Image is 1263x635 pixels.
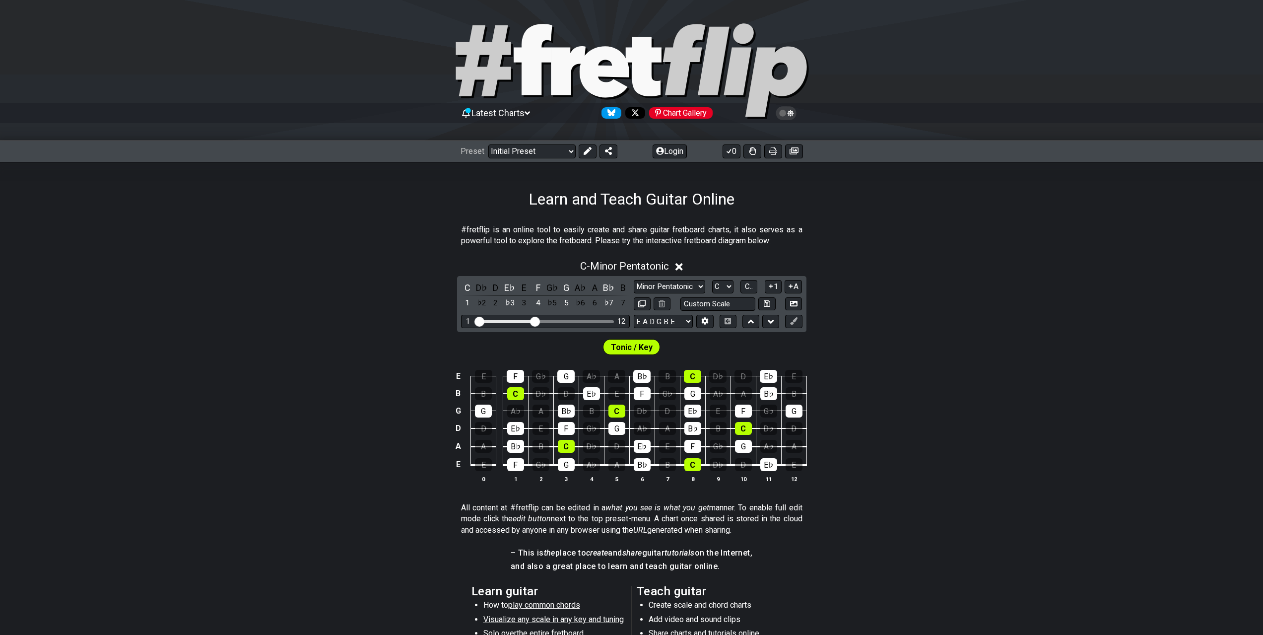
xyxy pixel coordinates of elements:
[475,405,492,418] div: G
[735,440,752,453] div: G
[503,474,528,484] th: 1
[558,422,575,435] div: F
[659,370,676,383] div: B
[629,474,655,484] th: 6
[475,458,492,471] div: E
[735,405,752,418] div: F
[546,296,559,310] div: toggle scale degree
[558,405,575,418] div: B♭
[785,144,803,158] button: Create image
[489,281,502,294] div: toggle pitch class
[580,260,669,272] span: C - Minor Pentatonic
[785,370,802,383] div: E
[659,422,676,435] div: A
[634,315,693,328] select: Tuning
[786,405,802,418] div: G
[461,281,474,294] div: toggle pitch class
[560,281,573,294] div: toggle pitch class
[608,440,625,453] div: D
[762,315,779,328] button: Move down
[583,387,600,400] div: E♭
[598,107,621,119] a: Follow #fretflip at Bluesky
[602,296,615,310] div: toggle scale degree
[735,422,752,435] div: C
[475,387,492,400] div: B
[608,422,625,435] div: G
[599,144,617,158] button: Share Preset
[583,458,600,471] div: A♭
[637,586,792,597] h2: Teach guitar
[760,458,777,471] div: E♭
[634,458,651,471] div: B♭
[720,315,736,328] button: Toggle horizontal chord view
[546,281,559,294] div: toggle pitch class
[579,474,604,484] th: 4
[649,107,713,119] div: Chart Gallery
[475,370,492,383] div: E
[532,440,549,453] div: B
[709,370,727,383] div: D♭
[617,317,625,326] div: 12
[649,600,790,614] li: Create scale and chord charts
[645,107,713,119] a: #fretflip at Pinterest
[558,440,575,453] div: C
[605,503,709,512] em: what you see is what you get
[710,440,727,453] div: G♭
[760,440,777,453] div: A♭
[507,370,524,383] div: F
[634,387,651,400] div: F
[659,387,676,400] div: G♭
[684,405,701,418] div: E♭
[471,474,496,484] th: 0
[785,280,802,293] button: A
[511,548,752,559] h4: – This is place to and guitar on the Internet,
[452,402,464,420] td: G
[586,548,608,558] em: create
[560,296,573,310] div: toggle scale degree
[532,458,549,471] div: G♭
[602,281,615,294] div: toggle pitch class
[786,440,802,453] div: A
[483,600,625,614] li: How to
[760,370,777,383] div: E♭
[588,281,601,294] div: toggle pitch class
[503,296,516,310] div: toggle scale degree
[785,297,802,311] button: Create Image
[710,405,727,418] div: E
[684,458,701,471] div: C
[488,144,576,158] select: Preset
[633,525,647,535] em: URL
[608,405,625,418] div: C
[710,458,727,471] div: D♭
[507,405,524,418] div: A♭
[475,296,488,310] div: toggle scale degree
[583,370,600,383] div: A♭
[579,144,597,158] button: Edit Preset
[745,282,753,291] span: C..
[461,224,802,247] p: #fretflip is an online tool to easily create and share guitar fretboard charts, it also serves as...
[532,405,549,418] div: A
[622,548,642,558] em: share
[735,458,752,471] div: D
[634,422,651,435] div: A♭
[507,458,524,471] div: F
[558,387,575,400] div: D
[583,422,600,435] div: G♭
[710,422,727,435] div: B
[608,387,625,400] div: E
[461,502,802,536] p: All content at #fretflip can be edited in a manner. To enable full edit mode click the next to th...
[781,109,792,118] span: Toggle light / dark theme
[649,614,790,628] li: Add video and sound clips
[452,455,464,474] td: E
[604,474,629,484] th: 5
[723,144,740,158] button: 0
[466,317,470,326] div: 1
[532,296,544,310] div: toggle scale degree
[659,458,676,471] div: B
[786,422,802,435] div: D
[756,474,781,484] th: 11
[508,600,580,610] span: play common chords
[634,297,651,311] button: Copy
[483,615,624,624] span: Visualize any scale in any key and tuning
[765,280,782,293] button: 1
